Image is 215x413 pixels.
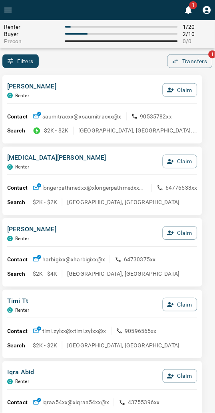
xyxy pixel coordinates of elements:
[163,155,197,168] button: Claim
[7,153,106,163] p: [MEDICAL_DATA][PERSON_NAME]
[140,112,172,120] p: 90535782xx
[4,31,60,37] span: Buyer
[166,184,198,192] p: 64776533xx
[128,399,160,407] p: 43755396xx
[7,270,33,279] p: Search
[167,54,213,68] button: Transfers
[67,198,179,206] p: [GEOGRAPHIC_DATA], [GEOGRAPHIC_DATA]
[4,24,60,30] span: Renter
[7,308,13,313] div: condos.ca
[163,83,197,97] button: Claim
[125,327,157,335] p: 90596565xx
[163,298,197,312] button: Claim
[7,379,13,385] div: condos.ca
[15,379,29,385] p: Renter
[7,112,33,121] p: Contact
[42,112,121,120] p: saumitracxx@x saumitracxx@x
[181,2,197,18] button: 1
[7,342,33,350] p: Search
[7,82,56,91] p: [PERSON_NAME]
[163,370,197,383] button: Claim
[7,198,33,207] p: Search
[199,2,215,18] button: Profile
[7,399,33,407] p: Contact
[78,127,197,135] p: [GEOGRAPHIC_DATA], [GEOGRAPHIC_DATA], +1
[7,184,33,192] p: Contact
[189,1,197,9] span: 1
[67,270,179,278] p: [GEOGRAPHIC_DATA], [GEOGRAPHIC_DATA]
[7,368,34,378] p: Iqra Abid
[7,127,33,135] p: Search
[183,38,211,44] span: 0 / 0
[163,227,197,240] button: Claim
[7,225,56,235] p: [PERSON_NAME]
[7,256,33,264] p: Contact
[42,256,105,264] p: harbigixx@x harbigixx@x
[124,256,156,264] p: 64730375xx
[33,342,57,350] p: $2K - $2K
[7,93,13,98] div: condos.ca
[15,164,29,170] p: Renter
[7,327,33,336] p: Contact
[42,327,106,335] p: timi.zylxx@x timi.zylxx@x
[67,342,179,350] p: [GEOGRAPHIC_DATA], [GEOGRAPHIC_DATA]
[15,308,29,313] p: Renter
[33,198,57,206] p: $2K - $2K
[44,127,68,135] p: $2K - $2K
[33,270,57,278] p: $2K - $4K
[183,24,211,30] span: 1 / 20
[7,164,13,170] div: condos.ca
[15,93,29,98] p: Renter
[42,399,109,407] p: iqraa54xx@x iqraa54xx@x
[2,54,39,68] button: Filters
[4,38,60,44] span: Precon
[183,31,211,37] span: 2 / 10
[15,236,29,242] p: Renter
[7,297,29,306] p: Timi Tt
[42,184,147,192] p: longerpathmedxx@x longerpathmedxx@x
[7,236,13,242] div: condos.ca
